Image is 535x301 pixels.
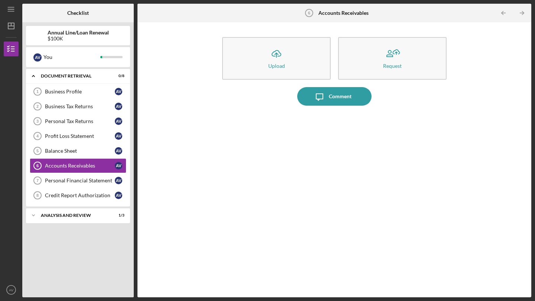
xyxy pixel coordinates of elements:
[383,63,402,69] div: Request
[36,178,39,183] tspan: 7
[30,188,126,203] a: 8Credit Report AuthorizationAV
[329,87,351,106] div: Comment
[115,103,122,110] div: A V
[45,89,115,95] div: Business Profile
[45,118,115,124] div: Personal Tax Returns
[30,114,126,129] a: 3Personal Tax ReturnsAV
[67,10,89,16] b: Checklist
[268,63,285,69] div: Upload
[115,177,122,184] div: A V
[45,192,115,198] div: Credit Report Authorization
[36,134,39,138] tspan: 4
[111,74,124,78] div: 0 / 8
[222,37,331,80] button: Upload
[30,143,126,158] a: 5Balance SheetAV
[48,30,109,36] b: Annual Line/Loan Renewal
[115,192,122,199] div: A V
[45,163,115,169] div: Accounts Receivables
[115,132,122,140] div: A V
[36,163,39,168] tspan: 6
[36,119,39,123] tspan: 3
[30,99,126,114] a: 2Business Tax ReturnsAV
[115,147,122,155] div: A V
[318,10,369,16] b: Accounts Receivables
[4,282,19,297] button: AV
[297,87,372,106] button: Comment
[45,133,115,139] div: Profit Loss Statement
[33,53,42,62] div: A V
[41,213,106,218] div: Analysis and Review
[30,158,126,173] a: 6Accounts ReceivablesAV
[43,51,100,63] div: You
[36,149,39,153] tspan: 5
[115,118,122,125] div: A V
[30,129,126,143] a: 4Profit Loss StatementAV
[115,88,122,95] div: A V
[30,173,126,188] a: 7Personal Financial StatementAV
[36,193,39,198] tspan: 8
[45,148,115,154] div: Balance Sheet
[9,288,14,292] text: AV
[45,178,115,183] div: Personal Financial Statement
[48,36,109,42] div: $100K
[338,37,447,80] button: Request
[308,11,310,15] tspan: 6
[111,213,124,218] div: 1 / 3
[45,103,115,109] div: Business Tax Returns
[36,89,39,94] tspan: 1
[30,84,126,99] a: 1Business ProfileAV
[36,104,39,109] tspan: 2
[41,74,106,78] div: Document Retrieval
[115,162,122,169] div: A V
